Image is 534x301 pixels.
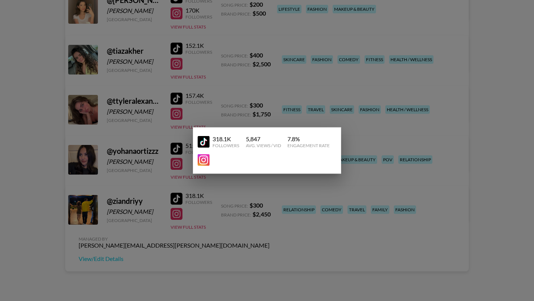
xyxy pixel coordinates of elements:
div: 7.8 % [287,135,330,143]
div: Avg. Views / Vid [246,143,281,148]
div: Engagement Rate [287,143,330,148]
div: 5,847 [246,135,281,143]
img: YouTube [198,154,210,166]
img: YouTube [198,136,210,148]
div: Followers [212,143,239,148]
div: 318.1K [212,135,239,143]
